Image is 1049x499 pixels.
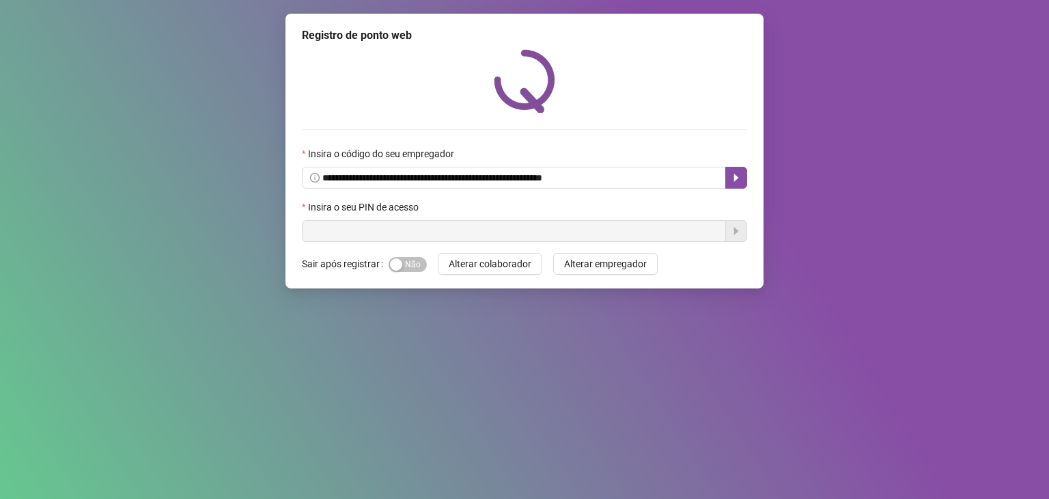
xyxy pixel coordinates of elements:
span: Alterar empregador [564,256,647,271]
button: Alterar empregador [553,253,658,275]
label: Insira o seu PIN de acesso [302,200,428,215]
img: QRPoint [494,49,555,113]
div: Registro de ponto web [302,27,747,44]
label: Insira o código do seu empregador [302,146,463,161]
span: caret-right [731,172,742,183]
button: Alterar colaborador [438,253,542,275]
span: Alterar colaborador [449,256,531,271]
span: info-circle [310,173,320,183]
label: Sair após registrar [302,253,389,275]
